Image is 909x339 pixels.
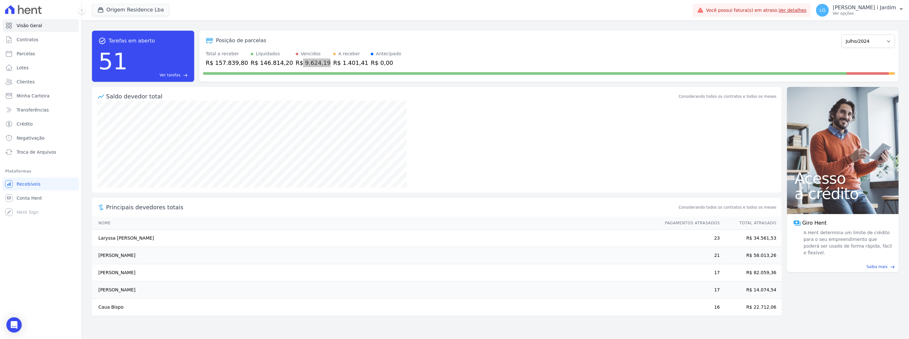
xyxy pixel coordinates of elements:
td: Laryssa [PERSON_NAME] [92,230,659,247]
div: Vencidos [301,50,321,57]
div: R$ 9.624,19 [296,58,331,67]
a: Clientes [3,75,79,88]
span: Giro Hent [802,219,827,227]
span: Acesso [795,171,891,186]
span: LG [820,8,826,12]
a: Lotes [3,61,79,74]
span: Troca de Arquivos [17,149,56,155]
p: [PERSON_NAME] i Jardim [833,4,896,11]
div: Antecipado [376,50,401,57]
div: 51 [98,45,128,78]
th: Nome [92,217,659,230]
span: A Hent determina um limite de crédito para o seu empreendimento que poderá ser usado de forma ráp... [802,229,892,256]
div: Considerando todos os contratos e todos os meses [679,94,776,99]
td: R$ 82.059,36 [720,264,782,281]
td: 21 [659,247,720,264]
span: a crédito [795,186,891,201]
p: Ver opções [833,11,896,16]
a: Minha Carteira [3,89,79,102]
span: Contratos [17,36,38,43]
span: task_alt [98,37,106,45]
td: [PERSON_NAME] [92,264,659,281]
a: Ver detalhes [779,8,807,13]
td: 16 [659,299,720,316]
a: Visão Geral [3,19,79,32]
span: Clientes [17,79,34,85]
th: Total Atrasado [720,217,782,230]
div: Posição de parcelas [216,37,266,44]
div: R$ 157.839,80 [206,58,248,67]
span: Ver tarefas [160,72,180,78]
td: Caua Bispo [92,299,659,316]
span: Visão Geral [17,22,42,29]
div: R$ 1.401,41 [333,58,368,67]
div: Liquidados [256,50,280,57]
td: R$ 58.013,26 [720,247,782,264]
span: Crédito [17,121,33,127]
div: Saldo devedor total [106,92,677,101]
td: 17 [659,264,720,281]
span: Lotes [17,65,29,71]
button: LG [PERSON_NAME] i Jardim Ver opções [811,1,909,19]
td: R$ 22.712,06 [720,299,782,316]
td: [PERSON_NAME] [92,281,659,299]
a: Negativação [3,132,79,144]
th: Pagamentos Atrasados [659,217,720,230]
button: Origem Residence Lba [92,4,169,16]
a: Contratos [3,33,79,46]
span: Transferências [17,107,49,113]
div: R$ 146.814,20 [251,58,293,67]
span: Considerando todos os contratos e todos os meses [679,204,776,210]
div: Plataformas [5,167,76,175]
a: Ver tarefas east [130,72,188,78]
a: Troca de Arquivos [3,146,79,158]
div: R$ 0,00 [371,58,401,67]
span: Parcelas [17,50,35,57]
div: A receber [338,50,360,57]
span: Principais devedores totais [106,203,677,212]
span: Recebíveis [17,181,41,187]
span: east [890,265,895,269]
a: Crédito [3,118,79,130]
td: [PERSON_NAME] [92,247,659,264]
span: Tarefas em aberto [109,37,155,45]
span: Conta Hent [17,195,42,201]
td: R$ 14.074,54 [720,281,782,299]
div: Total a receber [206,50,248,57]
span: Negativação [17,135,45,141]
span: Saiba mais [867,264,888,270]
a: Conta Hent [3,192,79,204]
a: Transferências [3,104,79,116]
span: Você possui fatura(s) em atraso. [706,7,807,14]
div: Open Intercom Messenger [6,317,22,333]
a: Parcelas [3,47,79,60]
span: east [183,73,188,78]
span: Minha Carteira [17,93,50,99]
a: Recebíveis [3,178,79,190]
td: 17 [659,281,720,299]
td: 23 [659,230,720,247]
a: Saiba mais east [791,264,895,270]
td: R$ 34.561,53 [720,230,782,247]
